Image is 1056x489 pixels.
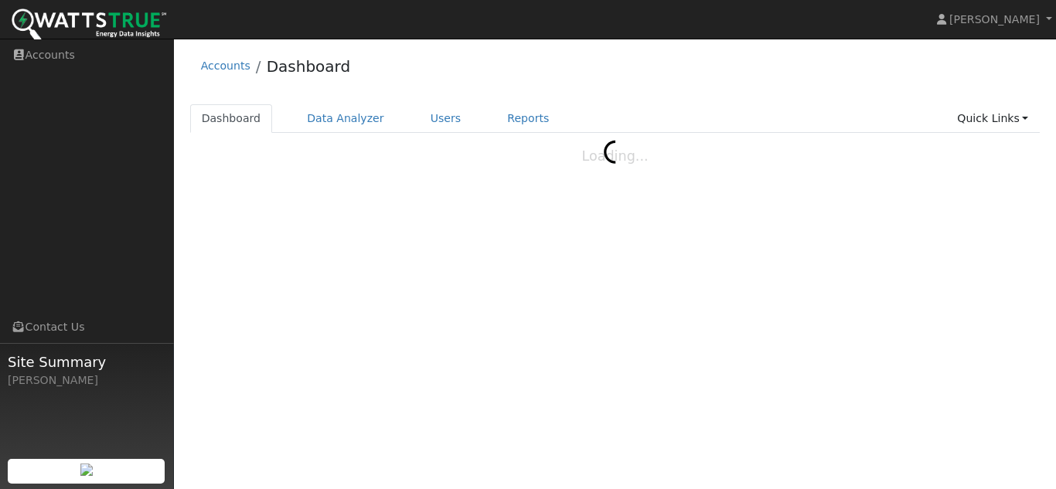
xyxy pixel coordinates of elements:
[80,464,93,476] img: retrieve
[190,104,273,133] a: Dashboard
[8,372,165,389] div: [PERSON_NAME]
[419,104,473,133] a: Users
[8,351,165,372] span: Site Summary
[949,13,1040,25] span: [PERSON_NAME]
[496,104,560,133] a: Reports
[945,104,1040,133] a: Quick Links
[267,57,351,76] a: Dashboard
[12,8,166,43] img: WattsTrue
[201,59,250,72] a: Accounts
[295,104,396,133] a: Data Analyzer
